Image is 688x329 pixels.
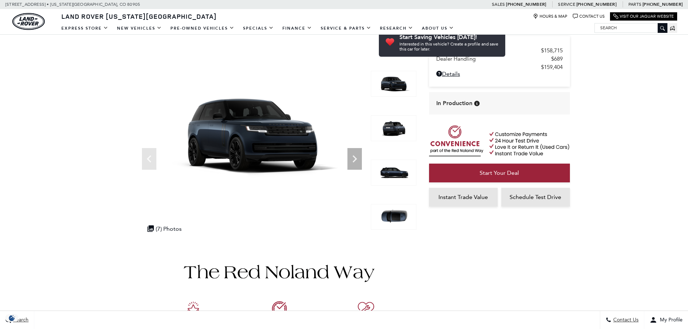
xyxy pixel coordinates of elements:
a: Research [376,22,417,35]
a: New Vehicles [113,22,166,35]
span: $689 [551,56,563,62]
span: In Production [436,99,472,107]
nav: Main Navigation [57,22,458,35]
a: [PHONE_NUMBER] [506,1,546,7]
span: Dealer Handling [436,56,551,62]
span: $158,715 [541,47,563,54]
a: $159,404 [436,64,563,70]
a: Pre-Owned Vehicles [166,22,239,35]
img: New 2025 Constellation Blue in Gloss Finish LAND ROVER SE 530PS image 2 [371,115,416,141]
a: Visit Our Jaguar Website [613,14,674,19]
a: [PHONE_NUMBER] [642,1,683,7]
a: Hours & Map [533,14,567,19]
span: My Profile [657,317,683,323]
a: land-rover [12,13,45,30]
section: Click to Open Cookie Consent Modal [4,314,20,322]
span: MSRP [436,47,541,54]
span: Service [558,2,575,7]
span: Start Your Deal [480,169,519,176]
span: Contact Us [611,317,639,323]
input: Search [595,23,667,32]
span: Parts [628,2,641,7]
a: Finance [278,22,316,35]
button: Open user profile menu [644,311,688,329]
a: Land Rover [US_STATE][GEOGRAPHIC_DATA] [57,12,221,21]
a: MSRP $158,715 [436,47,563,54]
a: About Us [417,22,458,35]
img: Land Rover [12,13,45,30]
a: Contact Us [573,14,605,19]
img: New 2025 Constellation Blue in Gloss Finish LAND ROVER SE 530PS image 1 [371,71,416,97]
img: New 2025 Constellation Blue in Gloss Finish LAND ROVER SE 530PS image 1 [138,71,365,199]
div: Next [347,148,362,170]
img: New 2025 Constellation Blue in Gloss Finish LAND ROVER SE 530PS image 4 [371,204,416,230]
a: Service & Parts [316,22,376,35]
a: Start Your Deal [429,164,570,182]
span: Instant Trade Value [438,194,488,200]
span: Sales [492,2,505,7]
span: $159,404 [541,64,563,70]
a: EXPRESS STORE [57,22,113,35]
img: Opt-Out Icon [4,314,20,322]
a: Instant Trade Value [429,188,498,207]
a: [PHONE_NUMBER] [576,1,616,7]
div: (7) Photos [144,222,185,236]
a: [STREET_ADDRESS] • [US_STATE][GEOGRAPHIC_DATA], CO 80905 [5,2,140,7]
iframe: YouTube video player [429,210,570,324]
a: Dealer Handling $689 [436,56,563,62]
a: Schedule Test Drive [501,188,570,207]
span: Land Rover [US_STATE][GEOGRAPHIC_DATA] [61,12,217,21]
a: Specials [239,22,278,35]
img: New 2025 Constellation Blue in Gloss Finish LAND ROVER SE 530PS image 3 [371,160,416,186]
a: Details [436,70,563,77]
div: Vehicle is being built. Estimated time of delivery is 5-12 weeks. MSRP will be finalized when the... [474,101,480,106]
span: Schedule Test Drive [510,194,561,200]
